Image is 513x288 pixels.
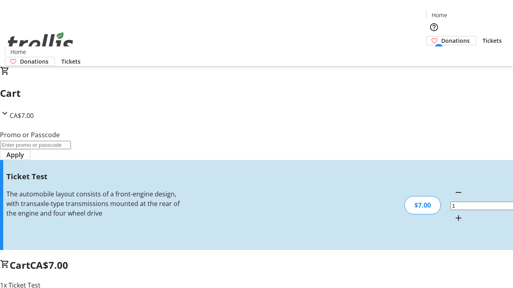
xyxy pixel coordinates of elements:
span: Home [432,11,447,19]
a: Tickets [476,36,508,45]
a: Home [5,48,31,56]
button: Help [426,19,442,35]
span: Tickets [61,57,81,66]
div: $7.00 [404,196,441,214]
button: Increment by one [450,210,467,226]
div: The automobile layout consists of a front-engine design, with transaxle-type transmissions mounte... [6,189,182,218]
span: Tickets [483,36,502,45]
span: Apply [6,150,24,160]
button: Decrement by one [450,184,467,200]
button: Cart [426,45,442,61]
a: Home [426,11,452,19]
span: CA$7.00 [30,258,68,272]
h3: Ticket Test [6,171,182,182]
a: Donations [426,36,476,45]
img: Orient E2E Organization fhlrt2G9Lx's Logo [5,23,76,63]
span: Donations [441,36,470,45]
span: Donations [20,57,48,66]
a: Tickets [55,57,87,66]
span: Home [10,48,26,56]
span: CA$7.00 [10,111,34,120]
a: Donations [5,57,55,66]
